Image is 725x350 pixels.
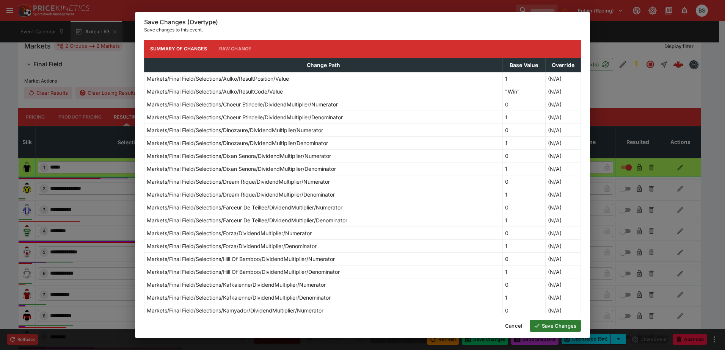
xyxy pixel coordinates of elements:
th: Change Path [144,58,503,72]
td: (N/A) [545,252,581,265]
p: Markets/Final Field/Selections/Kafkaienne/DividendMultiplier/Numerator [147,281,326,289]
td: 0 [503,304,546,317]
td: 1 [503,72,546,85]
p: Markets/Final Field/Selections/Kafkaienne/DividendMultiplier/Denominator [147,294,331,302]
td: 1 [503,214,546,227]
td: 1 [503,291,546,304]
p: Markets/Final Field/Selections/Hill Of Bamboo/DividendMultiplier/Numerator [147,255,335,263]
p: Markets/Final Field/Selections/Forza/DividendMultiplier/Numerator [147,229,312,237]
td: (N/A) [545,123,581,136]
button: Summary of Changes [144,40,213,58]
td: (N/A) [545,136,581,149]
td: 1 [503,188,546,201]
td: (N/A) [545,149,581,162]
td: 1 [503,136,546,149]
button: Cancel [501,320,527,332]
p: Markets/Final Field/Selections/Dixan Senora/DividendMultiplier/Numerator [147,152,331,160]
p: Markets/Final Field/Selections/Dream Rique/DividendMultiplier/Numerator [147,178,330,186]
td: 1 [503,111,546,123]
td: 0 [503,123,546,136]
td: (N/A) [545,98,581,111]
p: Markets/Final Field/Selections/Farceur De Teillee/DividendMultiplier/Denominator [147,216,347,224]
p: Markets/Final Field/Selections/Hill Of Bamboo/DividendMultiplier/Denominator [147,268,340,276]
td: 0 [503,201,546,214]
p: Markets/Final Field/Selections/Dixan Senora/DividendMultiplier/Denominator [147,165,336,173]
th: Override [545,58,581,72]
td: 0 [503,278,546,291]
p: Markets/Final Field/Selections/Choeur Etincelle/DividendMultiplier/Numerator [147,100,338,108]
p: Markets/Final Field/Selections/Dinozaure/DividendMultiplier/Numerator [147,126,323,134]
td: (N/A) [545,162,581,175]
p: Markets/Final Field/Selections/Kamyador/DividendMultiplier/Numerator [147,306,323,314]
td: (N/A) [545,85,581,98]
td: (N/A) [545,72,581,85]
td: (N/A) [545,227,581,239]
td: "Win" [503,85,546,98]
td: (N/A) [545,201,581,214]
td: 1 [503,239,546,252]
td: 0 [503,175,546,188]
td: (N/A) [545,239,581,252]
td: 0 [503,252,546,265]
p: Markets/Final Field/Selections/Aulko/ResultPosition/Value [147,75,289,83]
td: (N/A) [545,278,581,291]
td: 1 [503,162,546,175]
td: (N/A) [545,304,581,317]
td: (N/A) [545,188,581,201]
p: Markets/Final Field/Selections/Farceur De Teillee/DividendMultiplier/Numerator [147,203,342,211]
p: Save changes to this event. [144,26,581,34]
p: Markets/Final Field/Selections/Choeur Etincelle/DividendMultiplier/Denominator [147,113,343,121]
p: Markets/Final Field/Selections/Dinozaure/DividendMultiplier/Denominator [147,139,328,147]
td: (N/A) [545,265,581,278]
td: (N/A) [545,214,581,227]
th: Base Value [503,58,546,72]
td: 0 [503,98,546,111]
td: (N/A) [545,175,581,188]
button: Raw Change [213,40,257,58]
td: (N/A) [545,111,581,123]
td: 0 [503,227,546,239]
button: Save Changes [530,320,581,332]
td: 1 [503,265,546,278]
td: (N/A) [545,291,581,304]
p: Markets/Final Field/Selections/Dream Rique/DividendMultiplier/Denominator [147,191,335,198]
p: Markets/Final Field/Selections/Forza/DividendMultiplier/Denominator [147,242,317,250]
p: Markets/Final Field/Selections/Aulko/ResultCode/Value [147,87,283,95]
h6: Save Changes (Overtype) [144,18,581,26]
td: 0 [503,149,546,162]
